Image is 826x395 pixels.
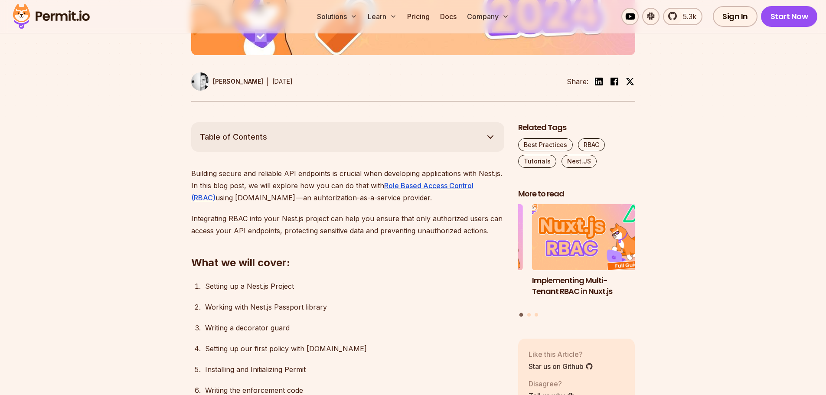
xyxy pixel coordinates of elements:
[535,313,538,317] button: Go to slide 3
[205,280,504,292] div: Setting up a Nest.js Project
[529,349,593,359] p: Like this Article?
[678,11,696,22] span: 5.3k
[191,181,473,202] a: Role Based Access Control (RBAC)
[191,122,504,152] button: Table of Contents
[213,77,263,86] p: [PERSON_NAME]
[464,8,513,25] button: Company
[272,78,293,85] time: [DATE]
[518,189,635,199] h2: More to read
[267,76,269,87] div: |
[205,363,504,375] div: Installing and Initializing Permit
[529,379,575,389] p: Disagree?
[518,204,635,318] div: Posts
[626,77,634,86] img: twitter
[404,8,433,25] a: Pricing
[532,275,649,297] h3: Implementing Multi-Tenant RBAC in Nuxt.js
[437,8,460,25] a: Docs
[519,313,523,317] button: Go to slide 1
[518,138,573,151] a: Best Practices
[713,6,757,27] a: Sign In
[526,201,655,274] img: Implementing Multi-Tenant RBAC in Nuxt.js
[578,138,605,151] a: RBAC
[527,313,531,317] button: Go to slide 2
[518,155,556,168] a: Tutorials
[609,76,620,87] img: facebook
[191,72,263,91] a: [PERSON_NAME]
[532,204,649,307] a: Implementing Multi-Tenant RBAC in Nuxt.jsImplementing Multi-Tenant RBAC in Nuxt.js
[532,204,649,307] li: 1 of 3
[529,361,593,372] a: Star us on Github
[562,155,597,168] a: Nest.JS
[761,6,818,27] a: Start Now
[406,275,523,307] h3: How to Use JWTs for Authorization: Best Practices and Common Mistakes
[518,122,635,133] h2: Related Tags
[205,301,504,313] div: Working with Nest.js Passport library
[205,343,504,355] div: Setting up our first policy with [DOMAIN_NAME]
[191,72,209,91] img: Filip Grebowski
[313,8,361,25] button: Solutions
[406,204,523,307] li: 3 of 3
[191,212,504,237] p: Integrating RBAC into your Nest.js project can help you ensure that only authorized users can acc...
[205,322,504,334] div: Writing a decorator guard
[191,167,504,204] p: Building secure and reliable API endpoints is crucial when developing applications with Nest.js. ...
[406,204,523,270] img: How to Use JWTs for Authorization: Best Practices and Common Mistakes
[364,8,400,25] button: Learn
[663,8,702,25] a: 5.3k
[200,131,267,143] span: Table of Contents
[191,221,504,270] h2: What we will cover:
[9,2,94,31] img: Permit logo
[567,76,588,87] li: Share:
[594,76,604,87] img: linkedin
